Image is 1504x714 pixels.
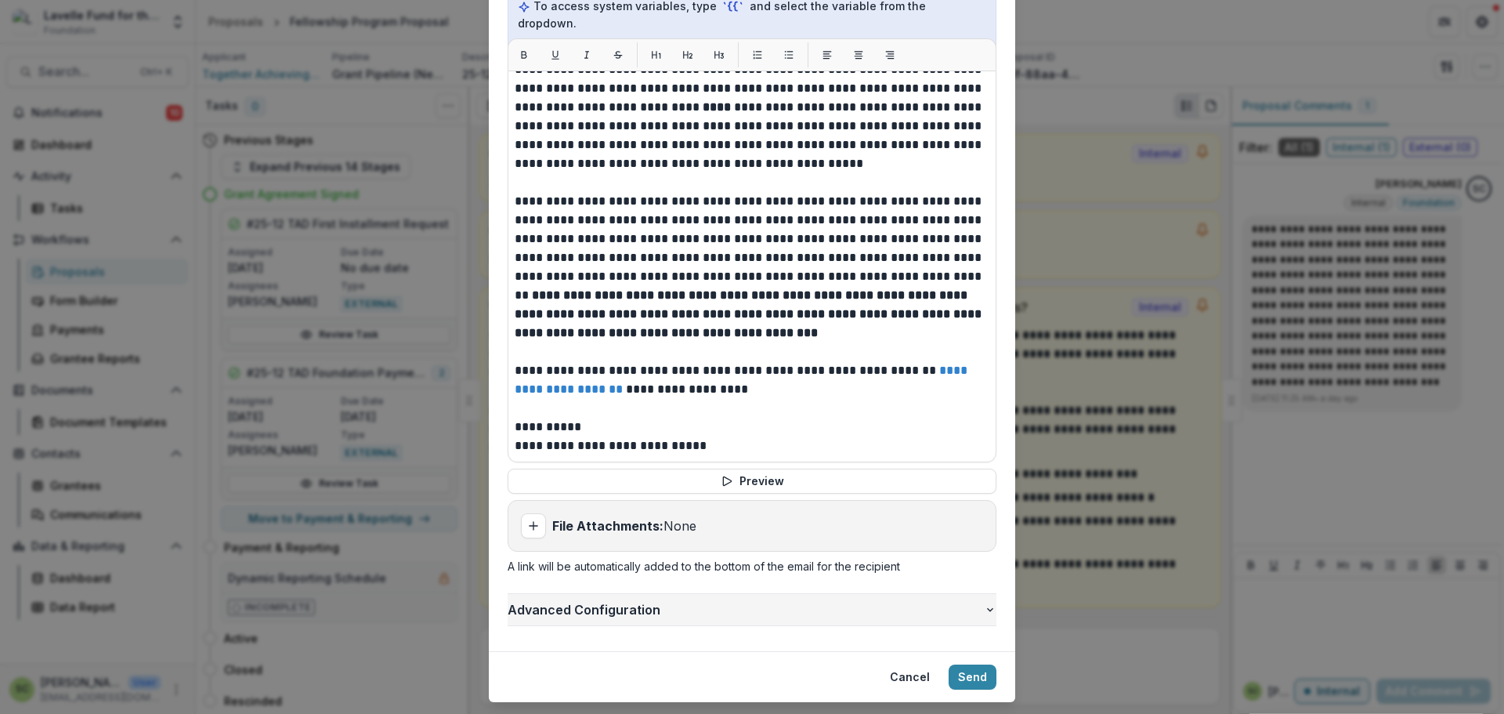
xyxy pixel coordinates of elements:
button: Preview [508,469,996,494]
button: Send [949,665,996,690]
button: H1 [644,42,669,67]
button: H3 [707,42,732,67]
strong: File Attachments: [552,518,663,534]
button: Align center [846,42,871,67]
button: Underline [543,42,568,67]
button: Cancel [880,665,939,690]
button: Advanced Configuration [508,594,996,625]
button: Align left [815,42,840,67]
button: List [776,42,801,67]
span: Advanced Configuration [508,600,984,619]
button: Bold [512,42,537,67]
button: Italic [574,42,599,67]
button: List [745,42,770,67]
button: H2 [675,42,700,67]
button: Add attachment [521,513,546,538]
button: Strikethrough [606,42,631,67]
p: None [552,516,696,535]
button: Align right [877,42,902,67]
p: A link will be automatically added to the bottom of the email for the recipient [508,558,996,574]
